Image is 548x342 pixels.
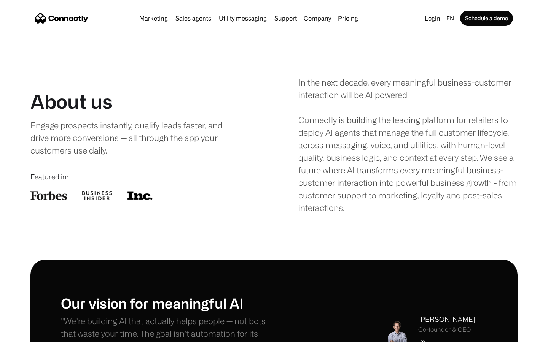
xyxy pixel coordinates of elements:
a: Utility messaging [216,15,270,21]
div: en [446,13,454,24]
div: Co-founder & CEO [418,326,475,333]
aside: Language selected: English [8,328,46,339]
a: Marketing [136,15,171,21]
h1: Our vision for meaningful AI [61,295,274,311]
a: Login [422,13,443,24]
a: Sales agents [172,15,214,21]
div: In the next decade, every meaningful business-customer interaction will be AI powered. Connectly ... [298,76,518,214]
h1: About us [30,90,112,113]
div: Company [304,13,331,24]
a: Pricing [335,15,361,21]
div: Engage prospects instantly, qualify leads faster, and drive more conversions — all through the ap... [30,119,239,157]
div: [PERSON_NAME] [418,314,475,325]
a: Support [271,15,300,21]
a: Schedule a demo [460,11,513,26]
ul: Language list [15,329,46,339]
div: Featured in: [30,172,250,182]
